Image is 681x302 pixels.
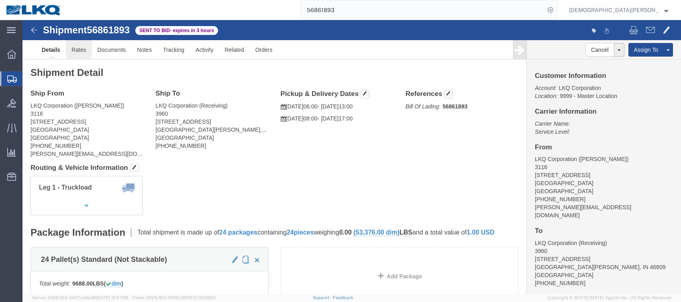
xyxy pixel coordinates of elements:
span: [DATE] 09:39:01 [183,295,216,300]
span: Client: 2025.19.0-129fbcf [132,295,216,300]
a: Feedback [333,295,353,300]
span: Kristen Lund [569,6,658,14]
img: logo [6,4,62,16]
span: Copyright © [DATE]-[DATE] Agistix Inc., All Rights Reserved [548,294,671,301]
span: Server: 2025.19.0-d447cefac8f [32,295,128,300]
input: Search for shipment number, reference number [301,0,545,20]
iframe: FS Legacy Container [22,20,681,294]
button: [DEMOGRAPHIC_DATA][PERSON_NAME] [569,5,670,15]
a: Support [313,295,333,300]
span: [DATE] 10:47:06 [96,295,128,300]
